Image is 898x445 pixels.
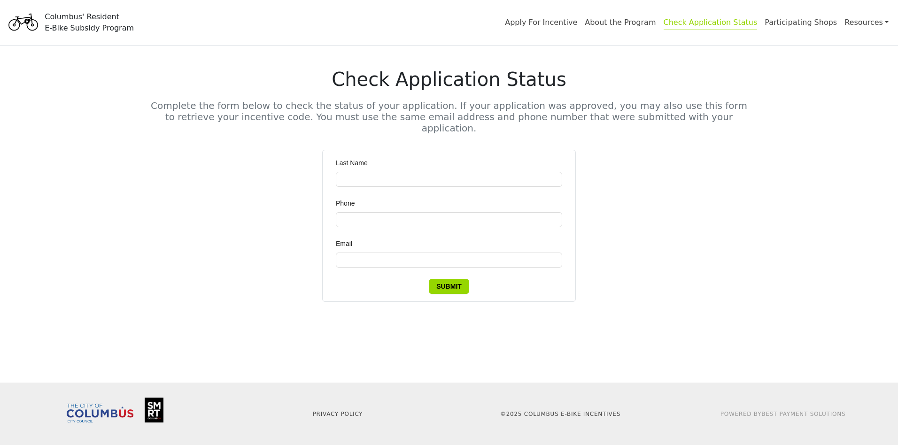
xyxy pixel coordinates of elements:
button: Submit [429,279,469,294]
input: Phone [336,212,562,227]
img: Program logo [6,6,41,39]
a: Columbus' ResidentE-Bike Subsidy Program [6,16,134,28]
label: Phone [336,198,361,208]
div: Columbus' Resident E-Bike Subsidy Program [45,11,134,34]
a: Participating Shops [765,18,837,27]
label: Last Name [336,158,374,168]
input: Email [336,253,562,268]
input: Last Name [336,172,562,187]
img: Smart Columbus [145,398,163,422]
a: About the Program [585,18,656,27]
span: Submit [436,281,462,292]
img: Columbus City Council [67,404,133,422]
a: Powered ByBest Payment Solutions [720,411,846,417]
a: Apply For Incentive [505,18,577,27]
label: Email [336,238,359,249]
a: Privacy Policy [313,411,363,417]
h5: Complete the form below to check the status of your application. If your application was approved... [150,100,748,134]
h1: Check Application Status [150,68,748,91]
a: Resources [844,13,889,32]
a: Check Application Status [664,18,758,30]
p: © 2025 Columbus E-Bike Incentives [455,410,666,418]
